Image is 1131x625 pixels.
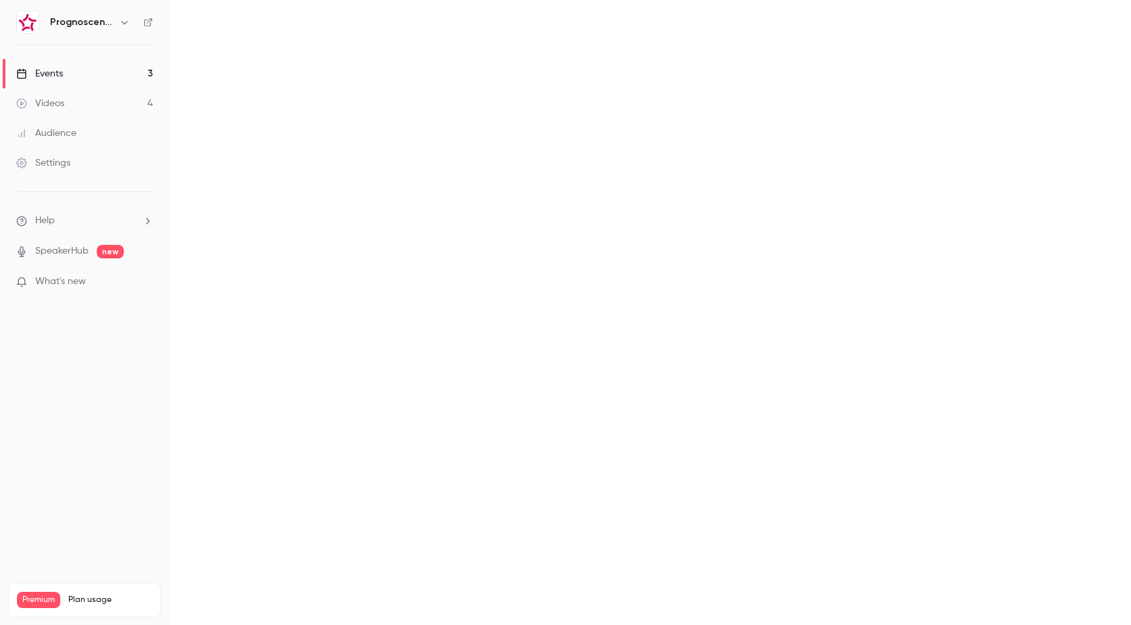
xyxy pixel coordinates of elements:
span: Help [35,214,55,228]
li: help-dropdown-opener [16,214,153,228]
div: Events [16,67,63,80]
div: Settings [16,156,70,170]
h6: Prognoscentret | Powered by Hubexo [50,16,114,29]
a: SpeakerHub [35,244,89,258]
span: Premium [17,592,60,608]
div: Videos [16,97,64,110]
div: Audience [16,126,76,140]
span: What's new [35,275,86,289]
img: Prognoscentret | Powered by Hubexo [17,11,39,33]
iframe: Noticeable Trigger [137,276,153,288]
span: new [97,245,124,258]
span: Plan usage [68,595,152,605]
